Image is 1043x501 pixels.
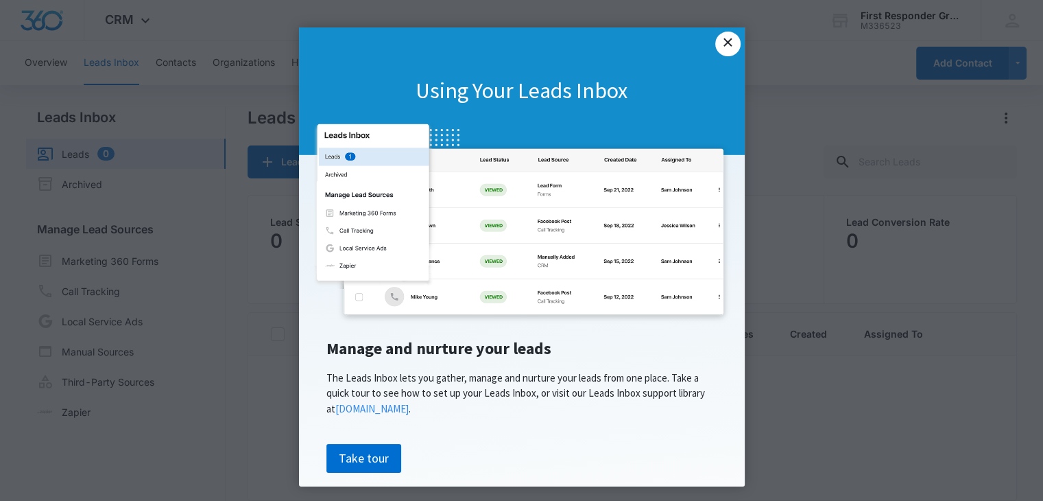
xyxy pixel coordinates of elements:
[335,402,409,415] a: [DOMAIN_NAME]
[715,32,740,56] a: Close modal
[326,371,705,415] span: The Leads Inbox lets you gather, manage and nurture your leads from one place. Take a quick tour ...
[299,77,745,106] h1: Using Your Leads Inbox
[326,338,551,359] span: Manage and nurture your leads
[326,444,401,473] a: Take tour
